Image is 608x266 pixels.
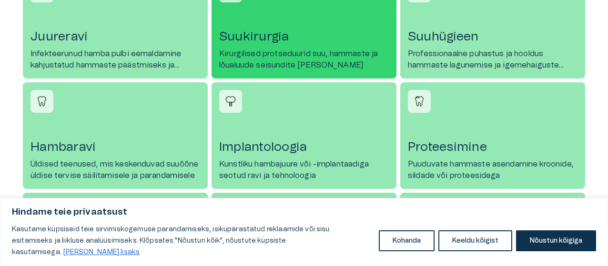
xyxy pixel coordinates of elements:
p: Puuduvate hammaste asendamine kroonide, sildade või proteesidega [408,158,578,181]
h4: Suukirurgia [219,29,389,44]
h4: Hambaravi [30,139,200,155]
h4: Proteesimine [408,139,578,155]
p: Professionaalne puhastus ja hooldus hammaste lagunemise ja igemehaiguste ennetamiseks [408,48,578,71]
h4: Suuhügieen [408,29,578,44]
p: Kirurgilised protseduurid suu, hammaste ja lõualuude seisundite [PERSON_NAME] [219,48,389,71]
button: Kohanda [379,230,435,251]
p: Infekteerunud hamba pulbi eemaldamine kahjustatud hammaste päästmiseks ja taastamiseks [30,48,200,71]
h4: Implantoloogia [219,139,389,155]
p: Üldised teenused, mis keskenduvad suuõõne üldise tervise säilitamisele ja parandamisele [30,158,200,181]
button: Keeldu kõigist [438,230,512,251]
img: Proteesimine icon [412,94,426,108]
button: Nõustun kõigiga [516,230,596,251]
img: Implantoloogia icon [223,94,238,108]
img: Hambaravi icon [35,94,49,108]
h4: Juureravi [30,29,200,44]
p: Kunstliku hambajuure või -implantaadiga seotud ravi ja tehnoloogia [219,158,389,181]
p: Kasutame küpsiseid teie sirvimiskogemuse parandamiseks, isikupärastatud reklaamide või sisu esita... [12,224,372,258]
span: Help [49,8,63,15]
p: Hindame teie privaatsust [12,207,596,218]
a: Loe lisaks [63,248,140,256]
